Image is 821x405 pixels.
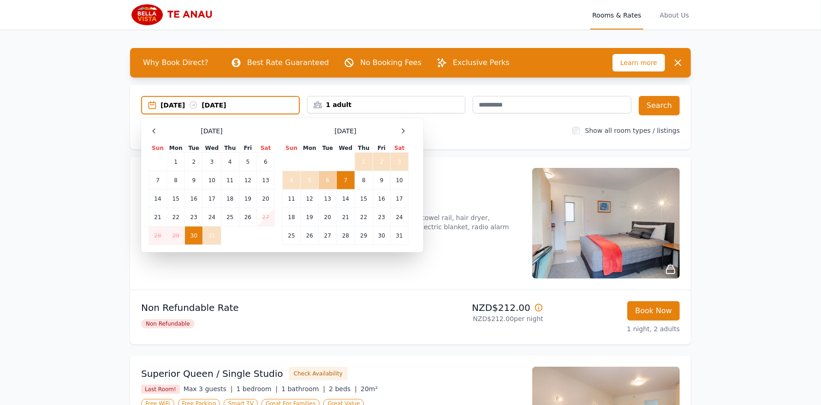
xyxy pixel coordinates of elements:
td: 6 [257,153,275,171]
span: Learn more [613,54,665,71]
td: 7 [149,171,167,190]
th: Thu [221,144,239,153]
td: 25 [283,226,301,245]
td: 18 [283,208,301,226]
td: 5 [239,153,256,171]
td: 31 [203,226,221,245]
td: 23 [185,208,203,226]
td: 11 [221,171,239,190]
span: [DATE] [201,126,222,136]
td: 29 [167,226,185,245]
td: 3 [203,153,221,171]
p: Best Rate Guaranteed [247,57,329,68]
td: 12 [239,171,256,190]
td: 10 [203,171,221,190]
th: Tue [185,144,203,153]
td: 14 [337,190,355,208]
td: 22 [355,208,373,226]
td: 2 [185,153,203,171]
td: 19 [301,208,319,226]
td: 13 [257,171,275,190]
td: 11 [283,190,301,208]
th: Wed [203,144,221,153]
td: 24 [391,208,409,226]
td: 26 [301,226,319,245]
p: Non Refundable Rate [141,301,407,314]
td: 30 [185,226,203,245]
span: Max 3 guests | [184,385,233,393]
td: 9 [373,171,390,190]
td: 4 [221,153,239,171]
th: Wed [337,144,355,153]
td: 21 [337,208,355,226]
th: Tue [319,144,337,153]
th: Fri [239,144,256,153]
button: Search [639,96,680,115]
td: 20 [257,190,275,208]
td: 21 [149,208,167,226]
span: Why Book Direct? [136,54,216,72]
td: 10 [391,171,409,190]
td: 1 [355,153,373,171]
td: 28 [337,226,355,245]
th: Mon [167,144,185,153]
th: Thu [355,144,373,153]
td: 15 [355,190,373,208]
td: 8 [167,171,185,190]
p: 1 night, 2 adults [551,324,680,334]
td: 15 [167,190,185,208]
td: 16 [373,190,390,208]
td: 16 [185,190,203,208]
span: [DATE] [334,126,356,136]
th: Sat [391,144,409,153]
td: 24 [203,208,221,226]
td: 3 [391,153,409,171]
td: 29 [355,226,373,245]
span: 20m² [361,385,378,393]
span: 2 beds | [329,385,357,393]
h3: Superior Queen / Single Studio [141,367,283,380]
span: 1 bedroom | [237,385,278,393]
p: NZD$212.00 per night [414,314,543,323]
td: 13 [319,190,337,208]
td: 8 [355,171,373,190]
td: 31 [391,226,409,245]
td: 28 [149,226,167,245]
span: 1 bathroom | [281,385,325,393]
td: 4 [283,171,301,190]
th: Sat [257,144,275,153]
span: Last Room! [141,385,180,394]
p: No Booking Fees [360,57,422,68]
th: Sun [283,144,301,153]
td: 30 [373,226,390,245]
td: 18 [221,190,239,208]
div: [DATE] [DATE] [161,101,299,110]
label: Show all room types / listings [585,127,680,134]
td: 17 [203,190,221,208]
td: 7 [337,171,355,190]
img: Bella Vista Te Anau [130,4,219,26]
td: 27 [257,208,275,226]
td: 6 [319,171,337,190]
th: Mon [301,144,319,153]
td: 22 [167,208,185,226]
div: 1 adult [308,100,465,109]
td: 23 [373,208,390,226]
td: 14 [149,190,167,208]
p: NZD$212.00 [414,301,543,314]
td: 5 [301,171,319,190]
button: Check Availability [289,367,348,381]
td: 27 [319,226,337,245]
td: 17 [391,190,409,208]
td: 19 [239,190,256,208]
td: 12 [301,190,319,208]
span: Non Refundable [141,319,195,328]
td: 26 [239,208,256,226]
td: 20 [319,208,337,226]
p: Exclusive Perks [453,57,510,68]
td: 2 [373,153,390,171]
th: Sun [149,144,167,153]
td: 25 [221,208,239,226]
td: 9 [185,171,203,190]
th: Fri [373,144,390,153]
